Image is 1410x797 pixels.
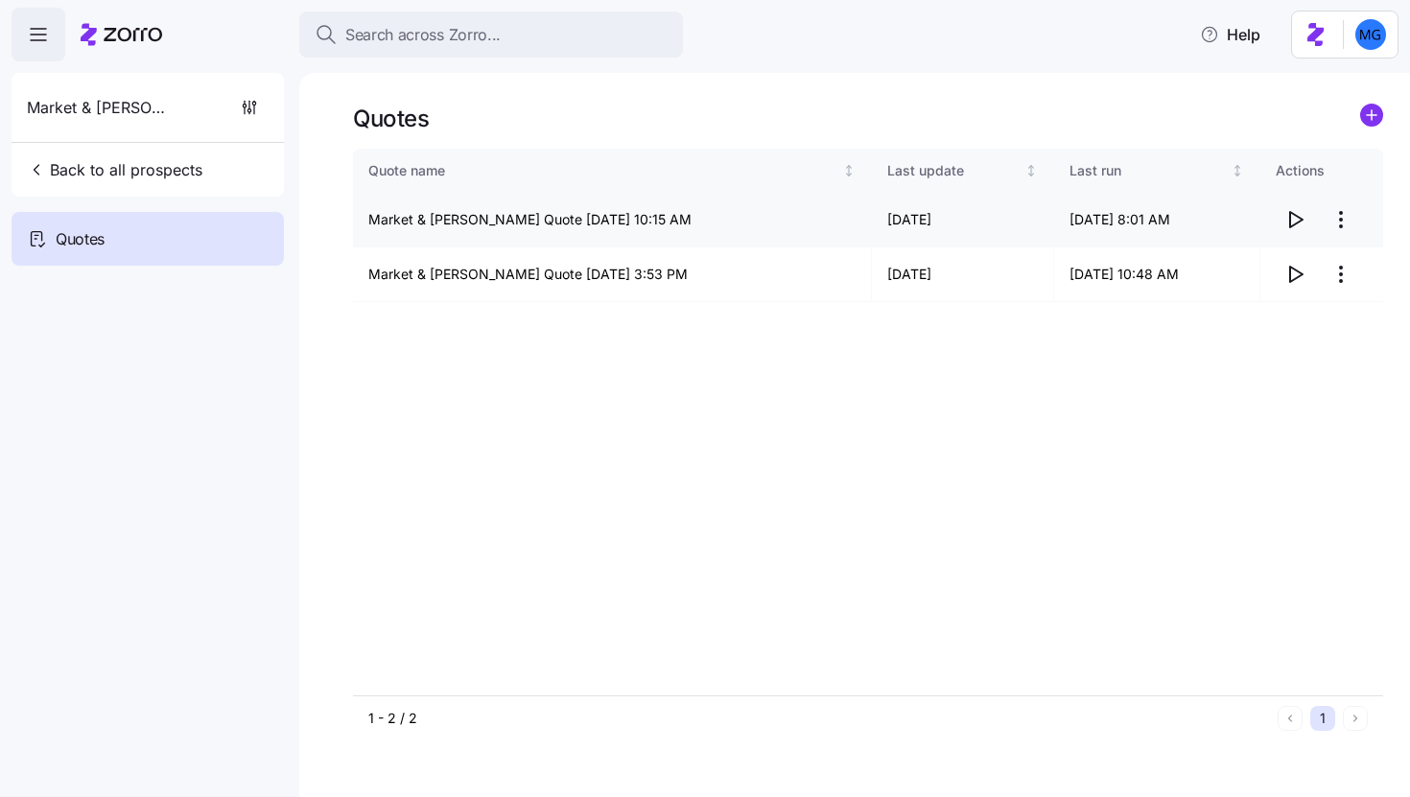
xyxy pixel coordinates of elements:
h1: Quotes [353,104,429,133]
td: [DATE] [872,193,1055,247]
div: Actions [1276,160,1368,181]
span: Quotes [56,227,105,251]
div: Not sorted [1024,164,1038,177]
button: Previous page [1278,706,1303,731]
td: Market & [PERSON_NAME] Quote [DATE] 10:15 AM [353,193,872,247]
div: Not sorted [842,164,856,177]
svg: add icon [1360,104,1383,127]
div: 1 - 2 / 2 [368,709,1270,728]
button: 1 [1310,706,1335,731]
th: Quote nameNot sorted [353,149,872,193]
td: [DATE] [872,247,1055,302]
div: Quote name [368,160,838,181]
a: Quotes [12,212,284,266]
button: Back to all prospects [19,151,210,189]
td: [DATE] 8:01 AM [1054,193,1260,247]
span: Help [1200,23,1260,46]
span: Search across Zorro... [345,23,501,47]
a: add icon [1360,104,1383,133]
img: 61c362f0e1d336c60eacb74ec9823875 [1355,19,1386,50]
td: [DATE] 10:48 AM [1054,247,1260,302]
span: Back to all prospects [27,158,202,181]
div: Last update [887,160,1022,181]
button: Help [1185,15,1276,54]
div: Last run [1069,160,1227,181]
th: Last updateNot sorted [872,149,1055,193]
button: Next page [1343,706,1368,731]
th: Last runNot sorted [1054,149,1260,193]
td: Market & [PERSON_NAME] Quote [DATE] 3:53 PM [353,247,872,302]
button: Search across Zorro... [299,12,683,58]
span: Market & [PERSON_NAME] [27,96,165,120]
div: Not sorted [1231,164,1244,177]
